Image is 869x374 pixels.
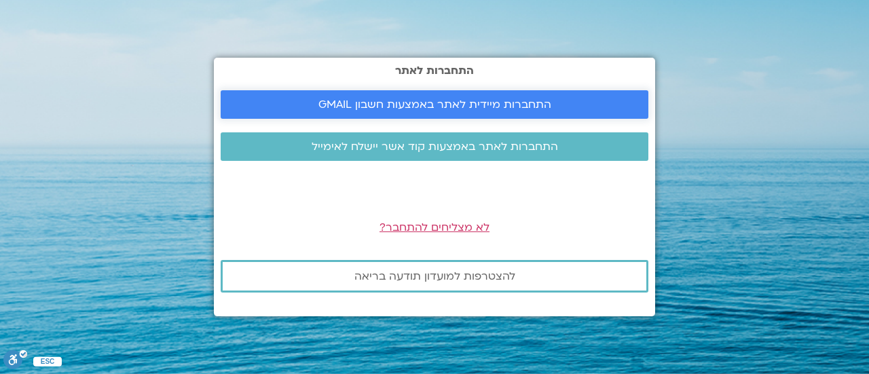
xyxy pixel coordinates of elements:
a: התחברות לאתר באמצעות קוד אשר יישלח לאימייל [221,132,648,161]
a: לא מצליחים להתחבר? [380,220,489,235]
span: להצטרפות למועדון תודעה בריאה [354,270,515,282]
span: התחברות מיידית לאתר באמצעות חשבון GMAIL [318,98,551,111]
a: התחברות מיידית לאתר באמצעות חשבון GMAIL [221,90,648,119]
h2: התחברות לאתר [221,64,648,77]
span: התחברות לאתר באמצעות קוד אשר יישלח לאימייל [312,141,558,153]
a: להצטרפות למועדון תודעה בריאה [221,260,648,293]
